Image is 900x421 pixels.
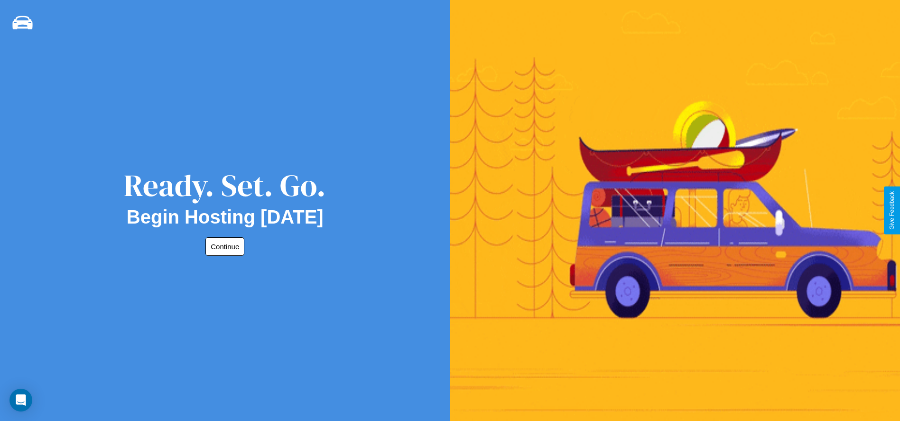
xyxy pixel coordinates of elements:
div: Ready. Set. Go. [124,164,326,206]
div: Open Intercom Messenger [9,389,32,412]
button: Continue [205,237,244,256]
div: Give Feedback [889,191,895,230]
h2: Begin Hosting [DATE] [127,206,324,228]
